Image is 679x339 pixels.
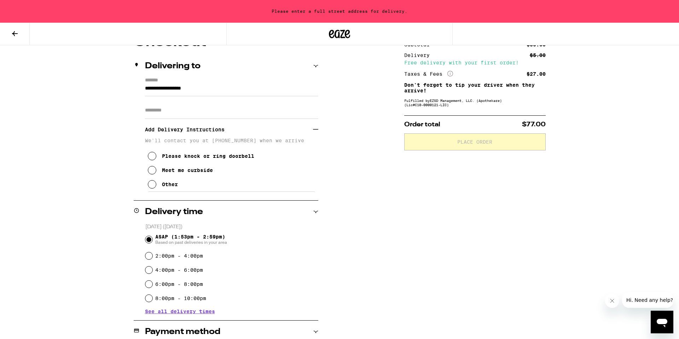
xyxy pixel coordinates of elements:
label: 6:00pm - 8:00pm [155,281,203,287]
p: We'll contact you at [PHONE_NUMBER] when we arrive [145,138,318,143]
p: [DATE] ([DATE]) [145,224,318,230]
iframe: Message from company [622,292,673,308]
button: Please knock or ring doorbell [148,149,254,163]
h2: Delivery time [145,208,203,216]
label: 2:00pm - 4:00pm [155,253,203,259]
button: Place Order [404,133,546,150]
h3: Add Delivery Instructions [145,121,313,138]
div: $50.00 [527,42,546,47]
p: Don't forget to tip your driver when they arrive! [404,82,546,93]
div: $27.00 [527,71,546,76]
iframe: Close message [605,294,619,308]
iframe: Button to launch messaging window [651,311,673,333]
div: Other [162,182,178,187]
h2: Delivering to [145,62,201,70]
button: Meet me curbside [148,163,213,177]
div: Please knock or ring doorbell [162,153,254,159]
span: $77.00 [522,121,546,128]
button: Other [148,177,178,191]
span: Based on past deliveries in your area [155,240,227,245]
h2: Payment method [145,328,220,336]
div: Free delivery with your first order! [404,60,546,65]
div: Fulfilled by EZSD Management, LLC. (Apothekare) (Lic# C10-0000121-LIC ) [404,98,546,107]
button: See all delivery times [145,309,215,314]
div: Meet me curbside [162,167,213,173]
div: Subtotal [404,42,435,47]
div: Delivery [404,53,435,58]
span: Order total [404,121,440,128]
span: ASAP (1:53pm - 2:59pm) [155,234,227,245]
label: 4:00pm - 6:00pm [155,267,203,273]
label: 8:00pm - 10:00pm [155,295,206,301]
div: Taxes & Fees [404,71,453,77]
div: $5.00 [530,53,546,58]
span: Place Order [457,139,492,144]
